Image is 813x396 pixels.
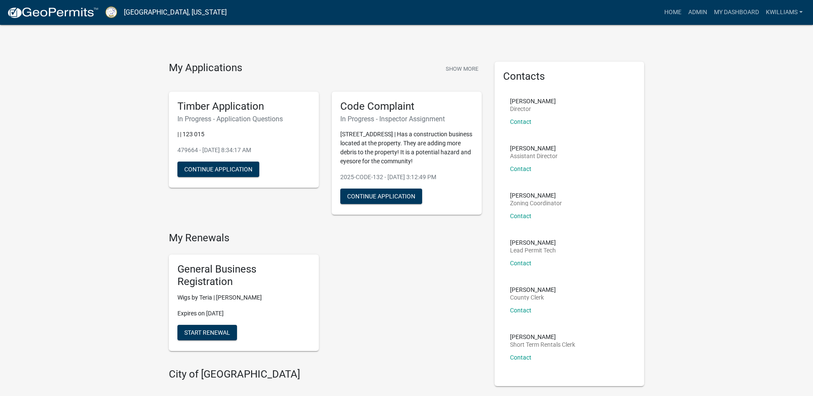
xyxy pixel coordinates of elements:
[169,368,482,381] h4: City of [GEOGRAPHIC_DATA]
[510,192,562,198] p: [PERSON_NAME]
[184,329,230,336] span: Start Renewal
[340,130,473,166] p: [STREET_ADDRESS] | Has a construction business located at the property. They are adding more debr...
[510,342,575,348] p: Short Term Rentals Clerk
[510,354,531,361] a: Contact
[105,6,117,18] img: Putnam County, Georgia
[510,294,556,300] p: County Clerk
[177,263,310,288] h5: General Business Registration
[510,200,562,206] p: Zoning Coordinator
[177,309,310,318] p: Expires on [DATE]
[510,287,556,293] p: [PERSON_NAME]
[510,118,531,125] a: Contact
[177,100,310,113] h5: Timber Application
[510,153,558,159] p: Assistant Director
[510,145,558,151] p: [PERSON_NAME]
[510,307,531,314] a: Contact
[340,115,473,123] h6: In Progress - Inspector Assignment
[124,5,227,20] a: [GEOGRAPHIC_DATA], [US_STATE]
[685,4,711,21] a: Admin
[169,232,482,244] h4: My Renewals
[503,70,636,83] h5: Contacts
[510,213,531,219] a: Contact
[169,232,482,357] wm-registration-list-section: My Renewals
[340,189,422,204] button: Continue Application
[177,325,237,340] button: Start Renewal
[510,334,575,340] p: [PERSON_NAME]
[169,62,242,75] h4: My Applications
[711,4,762,21] a: My Dashboard
[661,4,685,21] a: Home
[510,260,531,267] a: Contact
[340,100,473,113] h5: Code Complaint
[510,247,556,253] p: Lead Permit Tech
[510,98,556,104] p: [PERSON_NAME]
[510,106,556,112] p: Director
[177,146,310,155] p: 479664 - [DATE] 8:34:17 AM
[510,240,556,246] p: [PERSON_NAME]
[510,165,531,172] a: Contact
[762,4,806,21] a: kwilliams
[177,115,310,123] h6: In Progress - Application Questions
[442,62,482,76] button: Show More
[177,130,310,139] p: | | 123 015
[177,293,310,302] p: Wigs by Teria | [PERSON_NAME]
[177,162,259,177] button: Continue Application
[340,173,473,182] p: 2025-CODE-132 - [DATE] 3:12:49 PM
